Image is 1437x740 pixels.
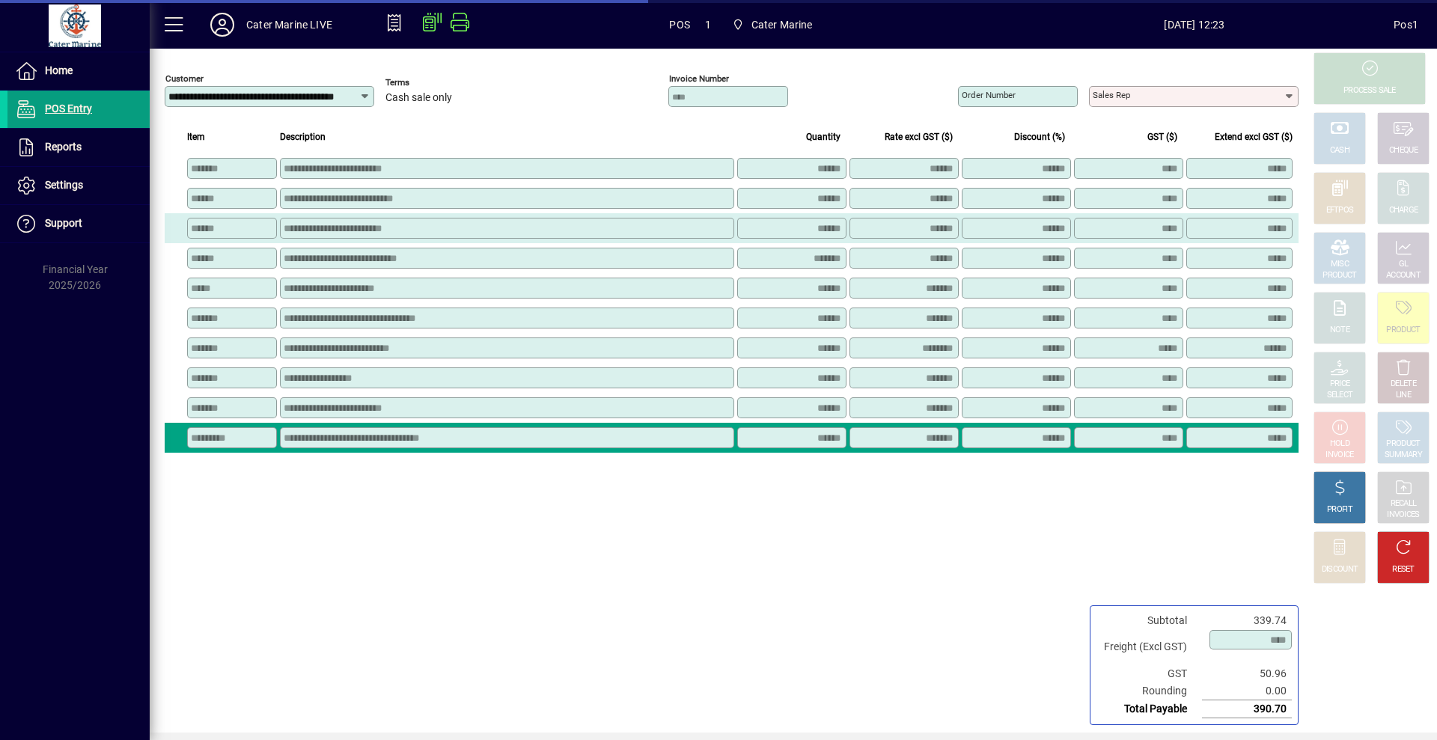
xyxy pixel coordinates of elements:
[1147,129,1177,145] span: GST ($)
[669,73,729,84] mat-label: Invoice number
[1322,270,1356,281] div: PRODUCT
[1386,270,1421,281] div: ACCOUNT
[1389,145,1418,156] div: CHEQUE
[7,205,150,242] a: Support
[45,179,83,191] span: Settings
[385,78,475,88] span: Terms
[751,13,813,37] span: Cater Marine
[1387,510,1419,521] div: INVOICES
[669,13,690,37] span: POS
[45,141,82,153] span: Reports
[1386,438,1420,450] div: PRODUCT
[1327,504,1352,516] div: PROFIT
[7,129,150,166] a: Reports
[1096,682,1202,700] td: Rounding
[1093,90,1130,100] mat-label: Sales rep
[1014,129,1065,145] span: Discount (%)
[1202,612,1292,629] td: 339.74
[1096,700,1202,718] td: Total Payable
[1391,498,1417,510] div: RECALL
[45,217,82,229] span: Support
[1330,325,1349,336] div: NOTE
[806,129,840,145] span: Quantity
[1202,700,1292,718] td: 390.70
[1399,259,1409,270] div: GL
[1331,259,1349,270] div: MISC
[45,64,73,76] span: Home
[995,13,1394,37] span: [DATE] 12:23
[1396,390,1411,401] div: LINE
[385,92,452,104] span: Cash sale only
[1327,390,1353,401] div: SELECT
[1096,612,1202,629] td: Subtotal
[726,11,819,38] span: Cater Marine
[45,103,92,114] span: POS Entry
[1202,665,1292,682] td: 50.96
[1394,13,1418,37] div: Pos1
[705,13,711,37] span: 1
[1326,205,1354,216] div: EFTPOS
[1202,682,1292,700] td: 0.00
[1330,145,1349,156] div: CASH
[1385,450,1422,461] div: SUMMARY
[246,13,332,37] div: Cater Marine LIVE
[962,90,1016,100] mat-label: Order number
[1096,629,1202,665] td: Freight (Excl GST)
[1215,129,1293,145] span: Extend excl GST ($)
[1391,379,1416,390] div: DELETE
[1386,325,1420,336] div: PRODUCT
[1330,438,1349,450] div: HOLD
[1330,379,1350,390] div: PRICE
[1389,205,1418,216] div: CHARGE
[280,129,326,145] span: Description
[187,129,205,145] span: Item
[1392,564,1415,575] div: RESET
[7,52,150,90] a: Home
[198,11,246,38] button: Profile
[1322,564,1358,575] div: DISCOUNT
[1325,450,1353,461] div: INVOICE
[1343,85,1396,97] div: PROCESS SALE
[165,73,204,84] mat-label: Customer
[1096,665,1202,682] td: GST
[7,167,150,204] a: Settings
[885,129,953,145] span: Rate excl GST ($)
